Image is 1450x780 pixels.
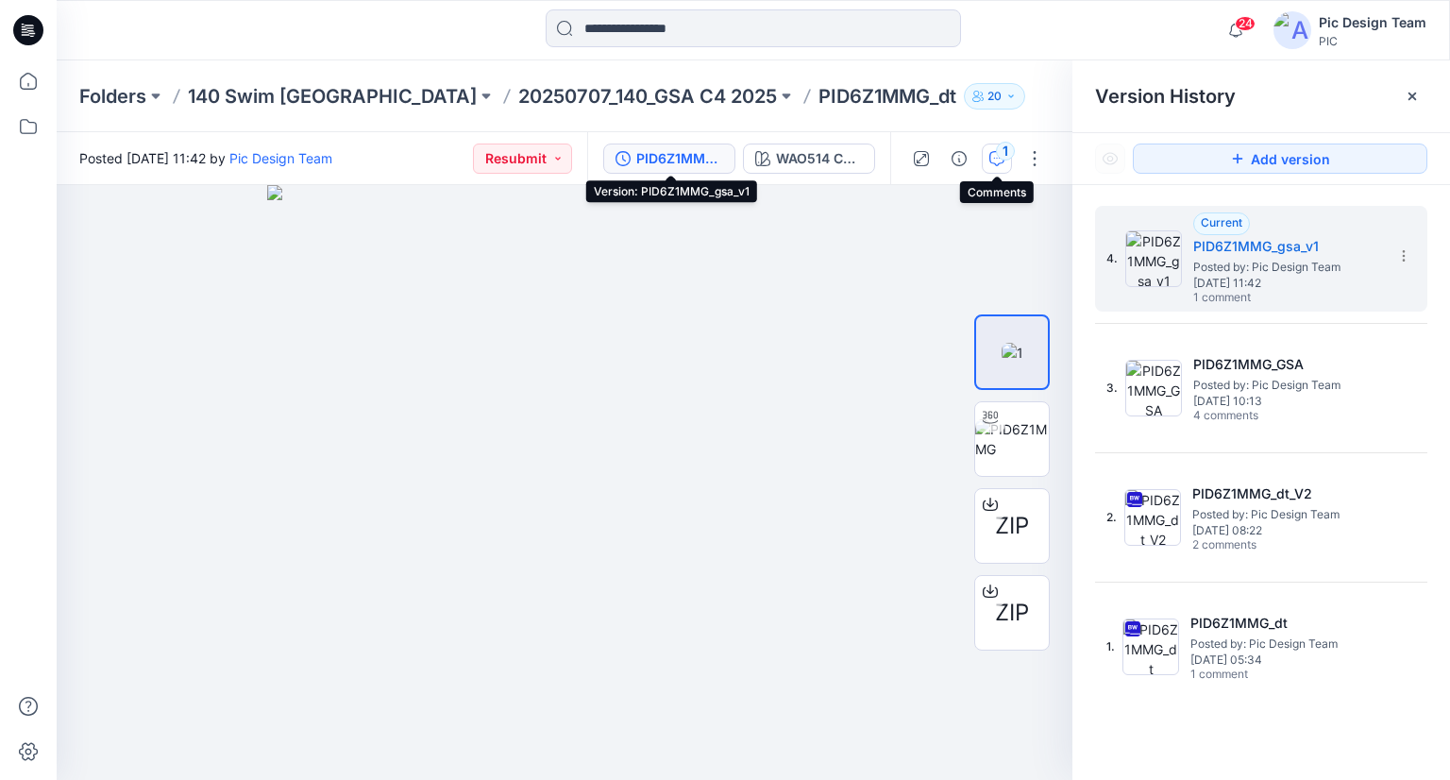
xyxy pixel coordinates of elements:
p: 20 [987,86,1002,107]
img: PID6Z1MMG [975,419,1049,459]
span: Posted by: Pic Design Team [1192,505,1381,524]
span: Posted by: Pic Design Team [1190,635,1379,653]
button: Details [944,144,974,174]
span: [DATE] 05:34 [1190,653,1379,667]
button: Close [1405,89,1420,104]
button: 1 [982,144,1012,174]
span: [DATE] 10:13 [1193,395,1382,408]
a: Folders [79,83,146,110]
a: 140 Swim [GEOGRAPHIC_DATA] [188,83,477,110]
img: PID6Z1MMG_GSA [1125,360,1182,416]
div: Pic Design Team [1319,11,1426,34]
span: 24 [1235,16,1256,31]
a: Pic Design Team [229,150,332,166]
button: PID6Z1MMG_gsa_v1 [603,144,735,174]
img: PID6Z1MMG_dt_V2 [1124,489,1181,546]
div: PIC [1319,34,1426,48]
h5: PID6Z1MMG_dt_V2 [1192,483,1381,505]
span: 2 comments [1192,538,1324,553]
div: WAO514 C2 Denim Blue [776,148,863,169]
a: 20250707_140_GSA C4 2025 [518,83,777,110]
img: 1 [1002,343,1023,363]
div: 1 [996,142,1015,161]
span: 1 comment [1193,291,1325,306]
span: 4 comments [1193,409,1325,424]
img: PID6Z1MMG_dt [1122,619,1179,675]
h5: PID6Z1MMG_GSA [1193,353,1382,376]
span: 2. [1106,509,1117,526]
span: [DATE] 11:42 [1193,277,1382,290]
span: 4. [1106,250,1118,267]
button: WAO514 C2 Denim Blue [743,144,875,174]
span: ZIP [995,596,1029,630]
h5: PID6Z1MMG_dt [1190,612,1379,635]
span: 3. [1106,380,1118,397]
img: PID6Z1MMG_gsa_v1 [1125,230,1182,287]
span: Posted by: Pic Design Team [1193,376,1382,395]
span: [DATE] 08:22 [1192,524,1381,537]
button: Show Hidden Versions [1095,144,1125,174]
button: 20 [964,83,1025,110]
span: Posted [DATE] 11:42 by [79,148,332,168]
div: PID6Z1MMG_gsa_v1 [636,148,723,169]
span: 1. [1106,638,1115,655]
h5: PID6Z1MMG_gsa_v1 [1193,235,1382,258]
span: 1 comment [1190,668,1323,683]
p: PID6Z1MMG_dt [818,83,956,110]
span: ZIP [995,509,1029,543]
button: Add version [1133,144,1427,174]
span: Posted by: Pic Design Team [1193,258,1382,277]
span: Version History [1095,85,1236,108]
img: eyJhbGciOiJIUzI1NiIsImtpZCI6IjAiLCJzbHQiOiJzZXMiLCJ0eXAiOiJKV1QifQ.eyJkYXRhIjp7InR5cGUiOiJzdG9yYW... [267,185,861,780]
span: Current [1201,215,1242,229]
img: avatar [1273,11,1311,49]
